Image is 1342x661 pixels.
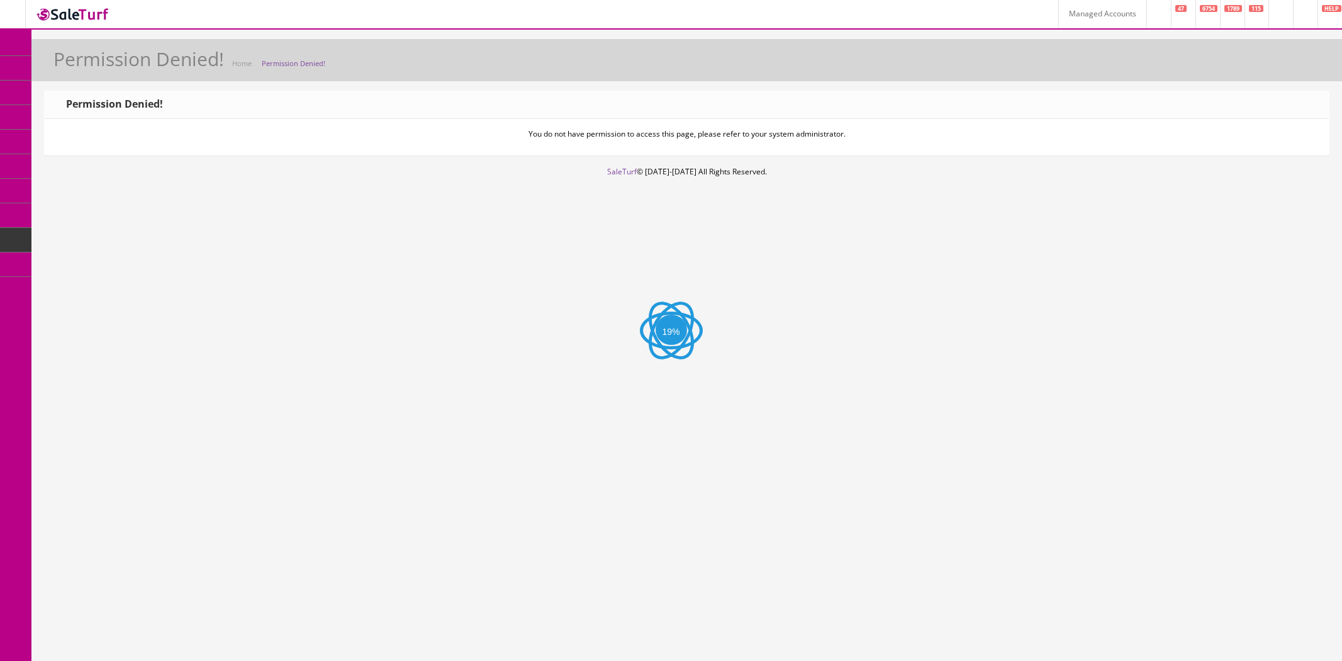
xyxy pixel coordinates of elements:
[35,6,111,23] img: SaleTurf
[31,166,1342,229] footer: © [DATE]-[DATE] All Rights Reserved.
[1200,5,1217,12] span: 6754
[1249,5,1263,12] span: 115
[607,166,637,177] a: SaleTurf
[1224,5,1242,12] span: 1789
[232,59,252,68] a: Home
[53,48,224,69] h1: Permission Denied!
[1322,5,1341,12] span: HELP
[57,99,163,110] h3: Permission Denied!
[54,128,1319,140] p: You do not have permission to access this page, please refer to your system administrator.
[262,59,325,68] a: Permission Denied!
[1175,5,1187,12] span: 47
